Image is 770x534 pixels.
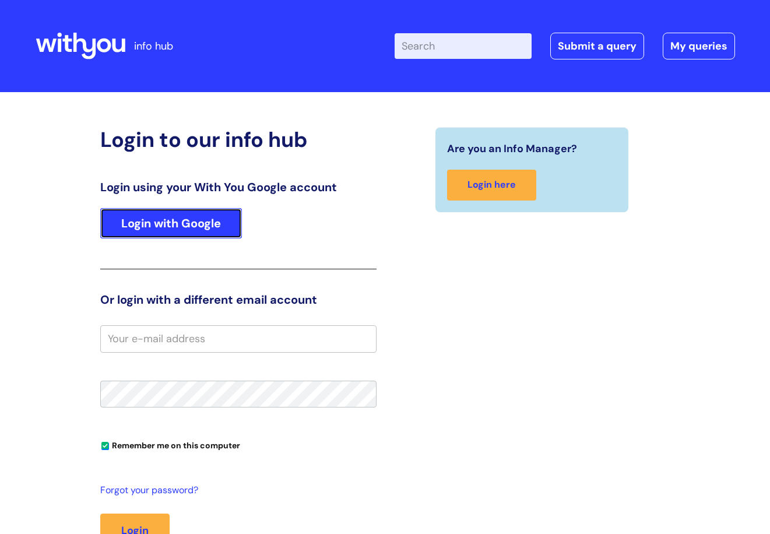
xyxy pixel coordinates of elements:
[100,127,377,152] h2: Login to our info hub
[100,435,377,454] div: You can uncheck this option if you're logging in from a shared device
[663,33,735,59] a: My queries
[101,442,109,450] input: Remember me on this computer
[100,438,240,451] label: Remember me on this computer
[100,180,377,194] h3: Login using your With You Google account
[100,482,371,499] a: Forgot your password?
[100,208,242,238] a: Login with Google
[395,33,532,59] input: Search
[100,325,377,352] input: Your e-mail address
[447,139,577,158] span: Are you an Info Manager?
[134,37,173,55] p: info hub
[447,170,536,201] a: Login here
[550,33,644,59] a: Submit a query
[100,293,377,307] h3: Or login with a different email account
